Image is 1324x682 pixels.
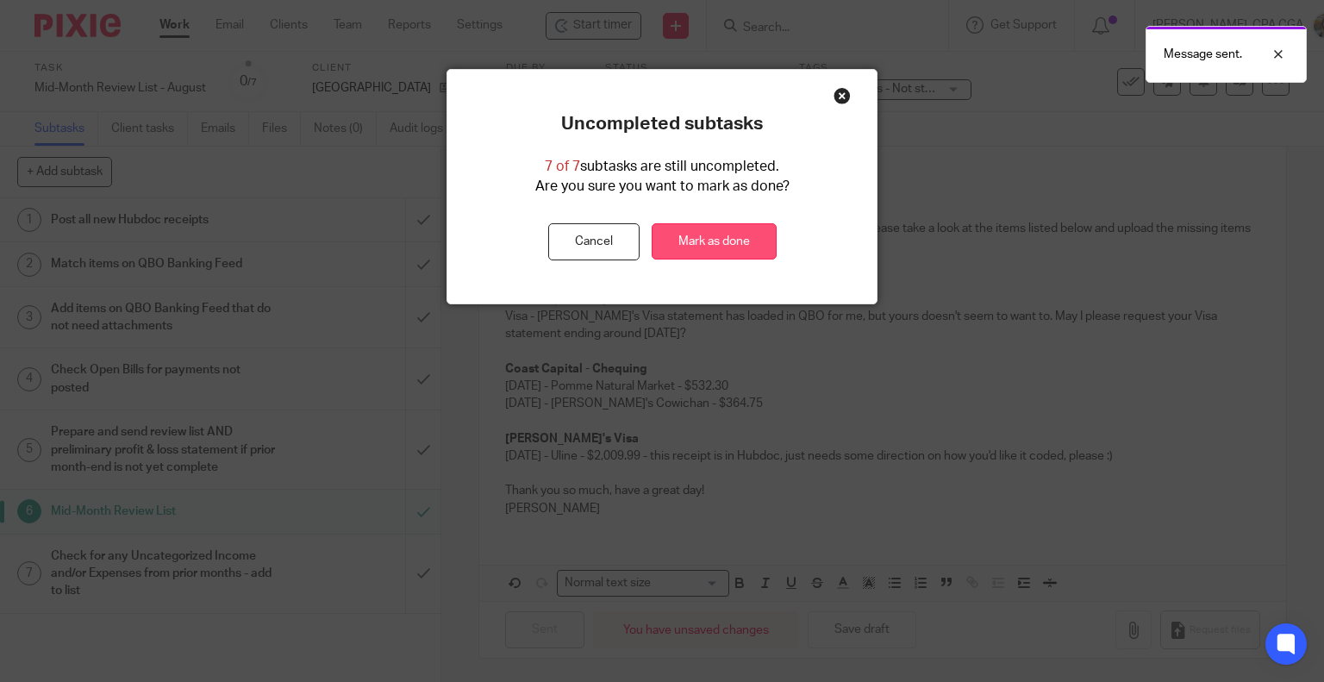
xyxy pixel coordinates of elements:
p: Message sent. [1164,46,1242,63]
p: Are you sure you want to mark as done? [535,177,790,197]
a: Mark as done [652,223,777,260]
span: 7 of 7 [545,160,580,173]
p: subtasks are still uncompleted. [545,157,779,177]
button: Cancel [548,223,640,260]
div: Close this dialog window [834,87,851,104]
p: Uncompleted subtasks [561,113,763,135]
